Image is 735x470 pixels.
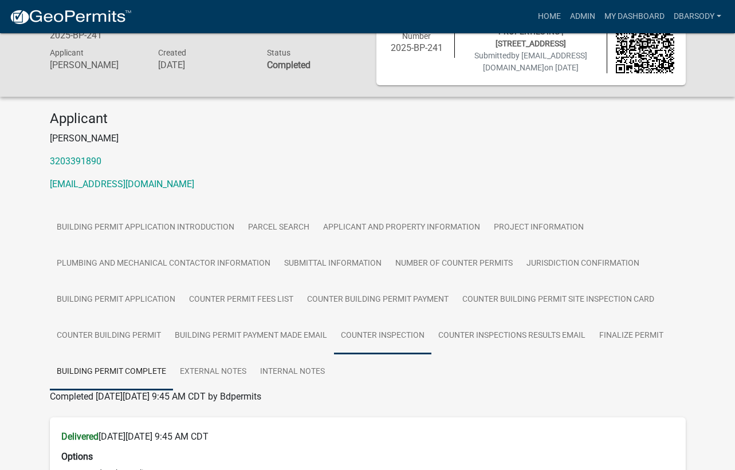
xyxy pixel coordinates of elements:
a: My Dashboard [600,6,669,27]
h6: [DATE][DATE] 9:45 AM CDT [61,431,674,442]
span: Completed [DATE][DATE] 9:45 AM CDT by Bdpermits [50,391,261,402]
a: [EMAIL_ADDRESS][DOMAIN_NAME] [50,179,194,189]
a: Plumbing and Mechanical Contactor Information [50,246,277,282]
strong: Delivered [61,431,99,442]
h6: [DATE] [158,60,250,70]
a: Admin [565,6,600,27]
span: Created [158,48,186,57]
h4: Applicant [50,110,686,127]
a: Finalize Permit [592,318,670,354]
h6: 2025-BP-241 [50,30,142,41]
a: Counter Building Permit Payment [300,282,455,318]
strong: Completed [267,60,310,70]
a: Building Permit Complete [50,354,173,390]
span: by [EMAIL_ADDRESS][DOMAIN_NAME] [483,51,587,72]
a: Project Information [487,210,591,246]
a: Internal Notes [253,354,332,390]
a: Building Permit Application [50,282,182,318]
span: Submitted on [DATE] [474,51,587,72]
p: [PERSON_NAME] [50,132,686,145]
a: Parcel search [241,210,316,246]
a: Building Permit Application Introduction [50,210,241,246]
span: Applicant [50,48,84,57]
a: Submittal Information [277,246,388,282]
img: QR code [616,15,674,73]
a: Counter Permit Fees List [182,282,300,318]
a: Jurisdiction Confirmation [520,246,646,282]
span: Status [267,48,290,57]
a: Number of Counter Permits [388,246,520,282]
a: Applicant and Property Information [316,210,487,246]
a: Counter Inspection [334,318,431,354]
strong: Options [61,451,93,462]
h6: 2025-BP-241 [388,42,446,53]
a: Building Permit Payment Made Email [168,318,334,354]
a: Dbarsody [669,6,726,27]
span: Number [402,31,431,41]
a: Counter Building Permit Site Inspection Card [455,282,661,318]
a: Home [533,6,565,27]
a: External Notes [173,354,253,390]
a: Counter Building Permit [50,318,168,354]
a: Counter Inspections Results Email [431,318,592,354]
a: 3203391890 [50,156,101,167]
h6: [PERSON_NAME] [50,60,142,70]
